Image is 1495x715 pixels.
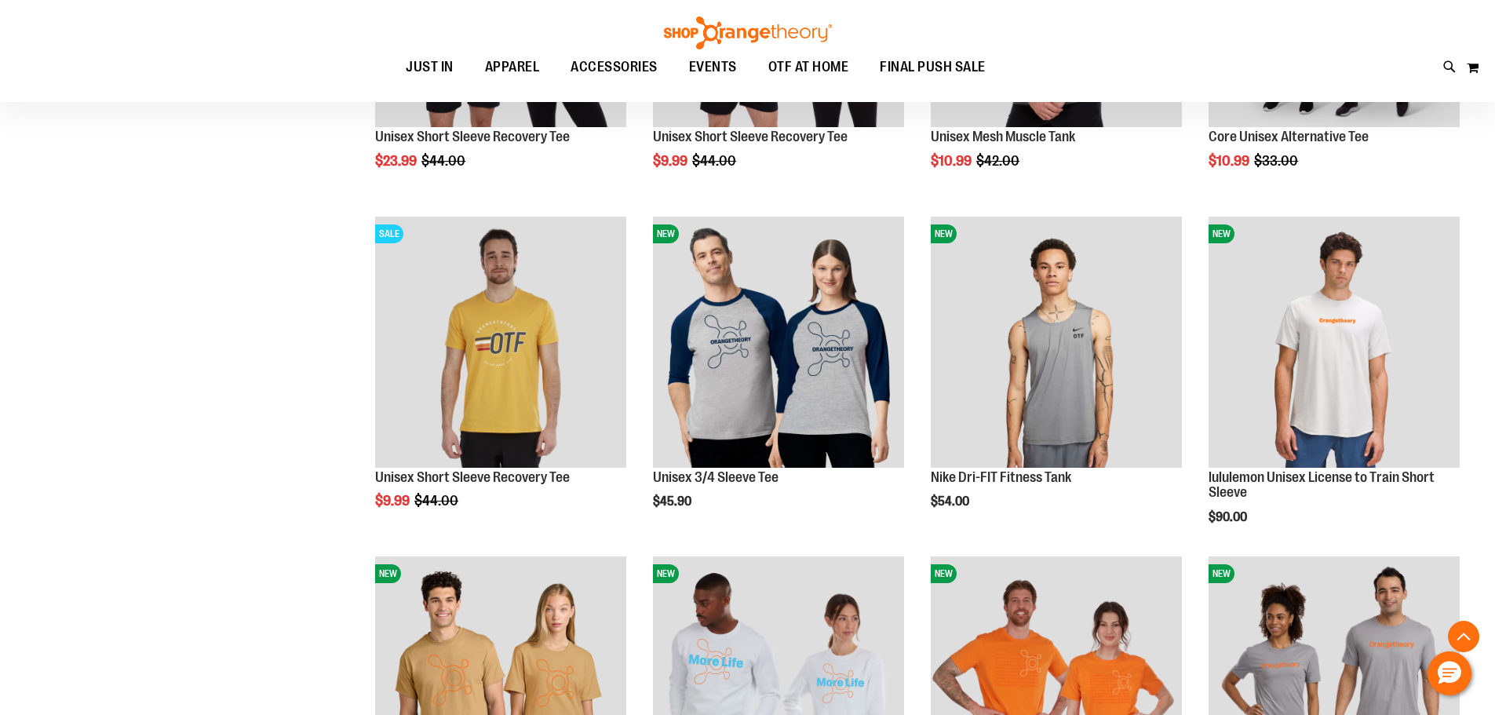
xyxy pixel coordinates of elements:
[1209,224,1234,243] span: NEW
[645,209,912,549] div: product
[662,16,834,49] img: Shop Orangetheory
[375,469,570,485] a: Unisex Short Sleeve Recovery Tee
[367,209,634,549] div: product
[673,49,753,86] a: EVENTS
[375,217,626,470] a: Product image for Unisex Short Sleeve Recovery TeeSALE
[555,49,673,86] a: ACCESSORIES
[653,224,679,243] span: NEW
[931,153,974,169] span: $10.99
[753,49,865,86] a: OTF AT HOME
[1209,129,1369,144] a: Core Unisex Alternative Tee
[1209,153,1252,169] span: $10.99
[1209,217,1460,470] a: lululemon Unisex License to Train Short SleeveNEW
[692,153,738,169] span: $44.00
[1209,510,1249,524] span: $90.00
[375,217,626,468] img: Product image for Unisex Short Sleeve Recovery Tee
[653,469,778,485] a: Unisex 3/4 Sleeve Tee
[1201,209,1468,564] div: product
[768,49,849,85] span: OTF AT HOME
[421,153,468,169] span: $44.00
[689,49,737,85] span: EVENTS
[1209,217,1460,468] img: lululemon Unisex License to Train Short Sleeve
[1209,564,1234,583] span: NEW
[571,49,658,85] span: ACCESSORIES
[931,224,957,243] span: NEW
[931,564,957,583] span: NEW
[931,129,1075,144] a: Unisex Mesh Muscle Tank
[923,209,1190,549] div: product
[1254,153,1300,169] span: $33.00
[931,217,1182,470] a: Nike Dri-FIT Fitness TankNEW
[931,217,1182,468] img: Nike Dri-FIT Fitness Tank
[485,49,540,85] span: APPAREL
[653,153,690,169] span: $9.99
[1209,469,1435,501] a: lululemon Unisex License to Train Short Sleeve
[414,493,461,509] span: $44.00
[375,493,412,509] span: $9.99
[1428,651,1471,695] button: Hello, have a question? Let’s chat.
[864,49,1001,86] a: FINAL PUSH SALE
[653,217,904,470] a: Unisex 3/4 Sleeve TeeNEW
[375,224,403,243] span: SALE
[653,494,694,509] span: $45.90
[931,469,1071,485] a: Nike Dri-FIT Fitness Tank
[1448,621,1479,652] button: Back To Top
[976,153,1022,169] span: $42.00
[375,153,419,169] span: $23.99
[653,564,679,583] span: NEW
[931,494,972,509] span: $54.00
[880,49,986,85] span: FINAL PUSH SALE
[653,217,904,468] img: Unisex 3/4 Sleeve Tee
[406,49,454,85] span: JUST IN
[390,49,469,86] a: JUST IN
[375,564,401,583] span: NEW
[375,129,570,144] a: Unisex Short Sleeve Recovery Tee
[469,49,556,85] a: APPAREL
[653,129,848,144] a: Unisex Short Sleeve Recovery Tee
